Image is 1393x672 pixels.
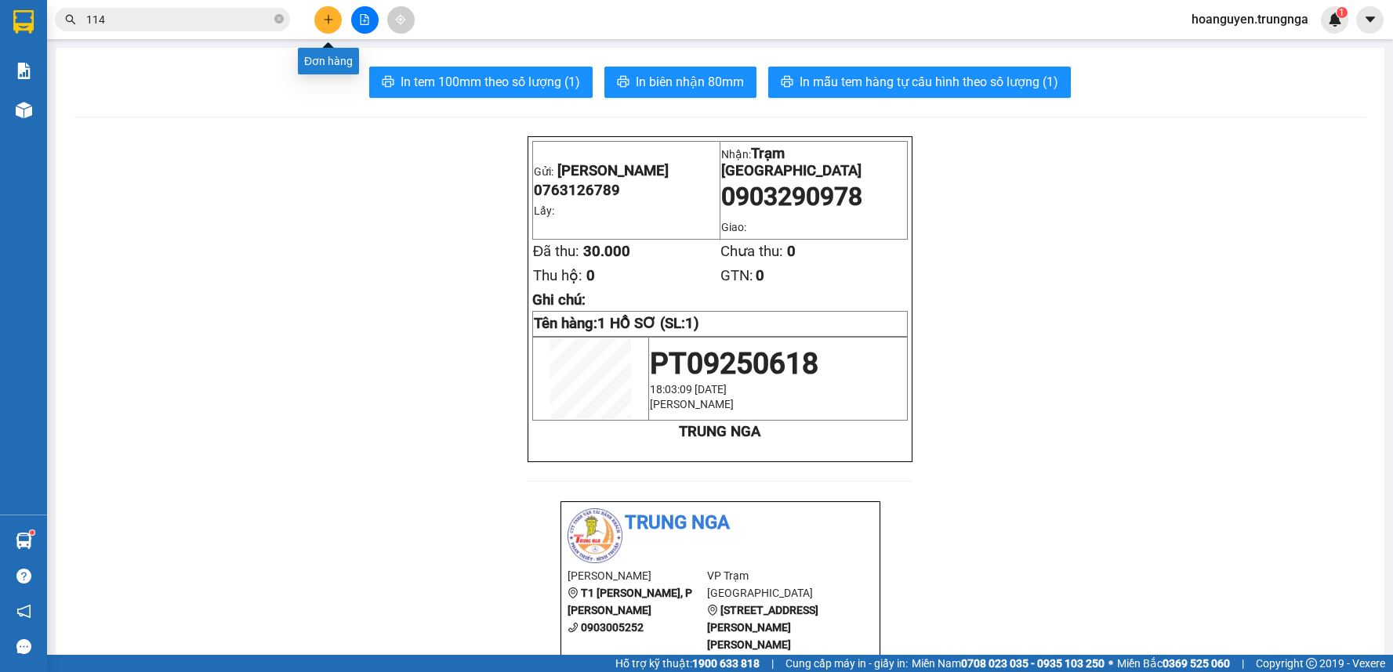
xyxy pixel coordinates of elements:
span: file-add [359,14,370,25]
span: message [16,639,31,654]
span: [PERSON_NAME] [557,162,669,179]
span: environment [568,587,579,598]
li: Trung Nga [568,508,873,538]
span: environment [707,605,718,616]
span: Trạm [GEOGRAPHIC_DATA] [721,145,862,179]
strong: 0369 525 060 [1163,657,1230,670]
sup: 1 [30,530,34,535]
sup: 1 [1337,7,1348,18]
span: PT09250618 [650,346,818,381]
span: printer [382,75,394,90]
span: 18:03:09 [DATE] [650,383,727,396]
img: warehouse-icon [16,102,32,118]
img: warehouse-icon [16,533,32,549]
span: Thu hộ: [533,267,582,284]
span: In tem 100mm theo số lượng (1) [401,72,580,92]
b: [STREET_ADDRESS][PERSON_NAME][PERSON_NAME] [707,604,818,651]
p: Nhận: [721,145,906,179]
span: 1) [685,315,699,332]
span: hoanguyen.trungnga [1179,9,1321,29]
span: 0 [787,243,796,260]
strong: TRUNG NGA [679,423,760,440]
span: Đã thu: [533,243,579,260]
span: caret-down [1363,13,1377,27]
span: [PERSON_NAME] [650,398,734,410]
button: printerIn mẫu tem hàng tự cấu hình theo số lượng (1) [768,67,1071,98]
li: VP Trạm [GEOGRAPHIC_DATA] [707,567,847,602]
span: In biên nhận 80mm [636,72,744,92]
img: logo-vxr [13,10,34,34]
span: close-circle [274,13,284,27]
span: search [65,14,76,25]
span: question-circle [16,569,31,583]
span: Miền Bắc [1117,655,1230,672]
span: plus [323,14,334,25]
b: T1 [PERSON_NAME], P [PERSON_NAME] [568,587,692,616]
strong: 0708 023 035 - 0935 103 250 [961,657,1105,670]
span: | [771,655,774,672]
li: [PERSON_NAME] [568,567,708,584]
strong: Tên hàng: [534,315,699,332]
span: 0903290978 [721,182,862,211]
input: Tìm tên, số ĐT hoặc mã đơn [86,11,271,28]
span: phone [568,622,579,633]
span: close-circle [274,14,284,23]
button: file-add [351,6,379,34]
button: caret-down [1356,6,1384,34]
span: ⚪️ [1108,660,1113,667]
span: 0 [586,267,595,284]
span: Chưa thu: [720,243,783,260]
span: aim [395,14,406,25]
span: 1 [1339,7,1344,18]
button: printerIn biên nhận 80mm [604,67,756,98]
span: printer [617,75,629,90]
span: 30.000 [583,243,630,260]
span: GTN: [720,267,753,284]
img: logo.jpg [568,508,622,563]
button: printerIn tem 100mm theo số lượng (1) [369,67,593,98]
span: Cung cấp máy in - giấy in: [785,655,908,672]
span: Hỗ trợ kỹ thuật: [615,655,760,672]
button: aim [387,6,415,34]
button: plus [314,6,342,34]
span: Miền Nam [912,655,1105,672]
span: In mẫu tem hàng tự cấu hình theo số lượng (1) [800,72,1058,92]
span: copyright [1306,658,1317,669]
span: Giao: [721,221,746,233]
b: 0903005252 [581,621,644,634]
span: printer [781,75,793,90]
span: Ghi chú: [532,291,586,309]
span: 0 [756,267,764,284]
span: Lấy: [534,204,554,217]
img: solution-icon [16,63,32,79]
img: icon-new-feature [1328,13,1342,27]
span: | [1242,655,1244,672]
span: 0763126789 [534,182,620,199]
span: 1 HỒ SƠ (SL: [597,315,699,332]
p: Gửi: [534,162,719,179]
span: notification [16,604,31,619]
strong: 1900 633 818 [692,657,760,670]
